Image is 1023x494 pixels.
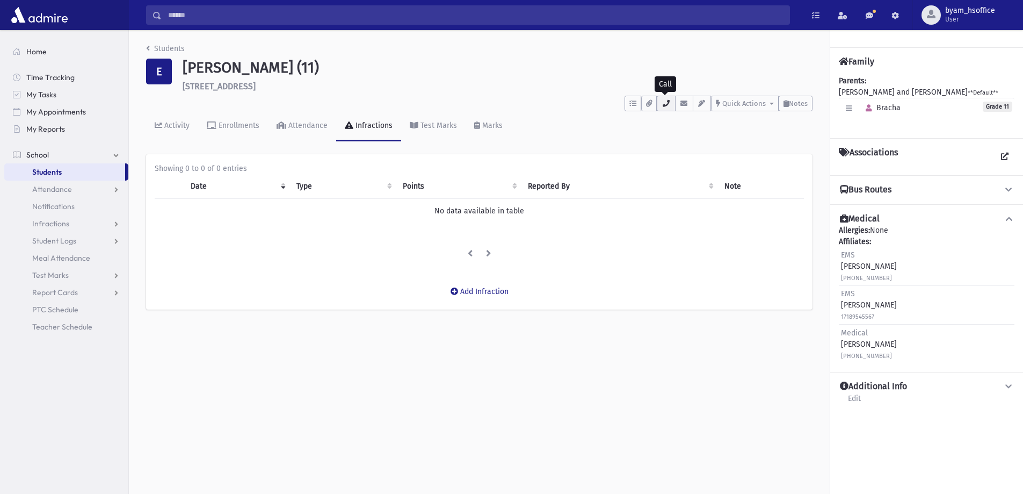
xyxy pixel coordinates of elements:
[4,267,128,284] a: Test Marks
[841,328,868,338] span: Medical
[945,6,995,15] span: byam_hsoffice
[336,111,401,141] a: Infractions
[146,111,198,141] a: Activity
[841,327,897,361] div: [PERSON_NAME]
[4,86,128,103] a: My Tasks
[839,381,1014,392] button: Additional Info
[9,4,70,26] img: AdmirePro
[32,305,78,314] span: PTC Schedule
[839,75,1014,130] div: [PERSON_NAME] and [PERSON_NAME]
[722,99,766,108] span: Quick Actions
[216,121,259,130] div: Enrollments
[32,202,75,211] span: Notifications
[841,288,897,322] div: [PERSON_NAME]
[286,121,328,130] div: Attendance
[26,47,47,56] span: Home
[718,174,804,199] th: Note
[480,121,503,130] div: Marks
[841,275,892,282] small: [PHONE_NUMBER]
[198,111,268,141] a: Enrollments
[401,111,466,141] a: Test Marks
[4,43,128,60] a: Home
[32,219,69,228] span: Infractions
[840,381,907,392] h4: Additional Info
[32,253,90,263] span: Meal Attendance
[4,284,128,301] a: Report Cards
[4,163,125,181] a: Students
[146,43,185,59] nav: breadcrumb
[32,167,62,177] span: Students
[839,213,1014,225] button: Medical
[840,213,880,225] h4: Medical
[444,282,516,301] button: Add Infraction
[521,174,718,199] th: Reported By: activate to sort column ascending
[847,392,861,412] a: Edit
[4,318,128,335] a: Teacher Schedule
[841,249,897,283] div: [PERSON_NAME]
[4,69,128,86] a: Time Tracking
[839,184,1014,196] button: Bus Routes
[861,103,901,112] span: Bracha
[32,236,76,246] span: Student Logs
[4,120,128,138] a: My Reports
[4,215,128,232] a: Infractions
[146,59,172,84] div: E
[839,226,870,235] b: Allergies:
[183,59,812,77] h1: [PERSON_NAME] (11)
[184,174,290,199] th: Date: activate to sort column ascending
[155,198,804,223] td: No data available in table
[655,76,676,92] div: Call
[4,146,128,163] a: School
[839,147,898,167] h4: Associations
[945,15,995,24] span: User
[4,249,128,267] a: Meal Attendance
[841,289,855,298] span: EMS
[26,90,56,99] span: My Tasks
[779,96,812,111] button: Notes
[418,121,457,130] div: Test Marks
[839,76,866,85] b: Parents:
[839,225,1014,363] div: None
[32,184,72,194] span: Attendance
[466,111,511,141] a: Marks
[32,288,78,297] span: Report Cards
[789,99,808,108] span: Notes
[841,313,874,320] small: 17189545567
[4,198,128,215] a: Notifications
[839,56,874,67] h4: Family
[26,73,75,82] span: Time Tracking
[353,121,393,130] div: Infractions
[4,301,128,318] a: PTC Schedule
[26,124,65,134] span: My Reports
[396,174,521,199] th: Points: activate to sort column ascending
[983,102,1012,112] span: Grade 11
[162,121,190,130] div: Activity
[268,111,336,141] a: Attendance
[841,353,892,360] small: [PHONE_NUMBER]
[840,184,891,196] h4: Bus Routes
[162,5,789,25] input: Search
[32,270,69,280] span: Test Marks
[155,163,804,174] div: Showing 0 to 0 of 0 entries
[4,181,128,198] a: Attendance
[841,250,855,260] span: EMS
[4,103,128,120] a: My Appointments
[32,322,92,332] span: Teacher Schedule
[995,147,1014,167] a: View all Associations
[146,44,185,53] a: Students
[26,107,86,117] span: My Appointments
[839,237,871,246] b: Affiliates:
[26,150,49,160] span: School
[711,96,779,111] button: Quick Actions
[4,232,128,249] a: Student Logs
[290,174,396,199] th: Type: activate to sort column ascending
[183,81,812,91] h6: [STREET_ADDRESS]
